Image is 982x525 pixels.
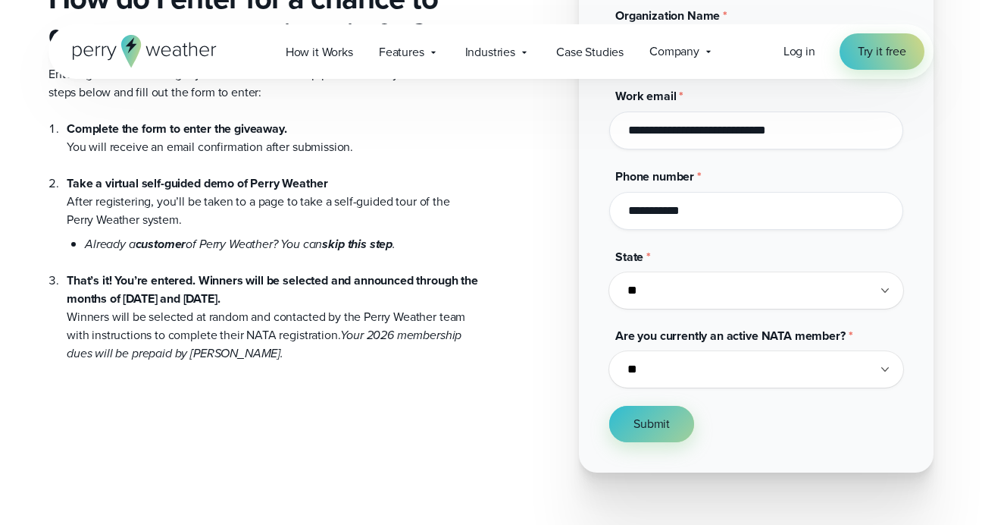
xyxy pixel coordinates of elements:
[67,253,479,363] li: Winners will be selected at random and contacted by the Perry Weather team with instructions to c...
[136,235,186,253] strong: customer
[67,326,461,362] em: Your 2026 membership dues will be prepaid by [PERSON_NAME].
[633,415,670,433] span: Submit
[67,174,327,192] strong: Take a virtual self-guided demo of Perry Weather
[556,43,624,61] span: Case Studies
[85,235,396,253] em: Already a of Perry Weather? You can .
[649,42,699,61] span: Company
[67,120,287,137] strong: Complete the form to enter the giveaway.
[67,120,479,156] li: You will receive an email confirmation after submission.
[615,87,676,105] span: Work email
[615,168,694,185] span: Phone number
[615,248,643,266] span: State
[322,235,392,253] strong: skip this step
[465,43,515,61] span: Industries
[286,43,353,61] span: How it Works
[67,156,479,253] li: After registering, you’ll be taken to a page to take a self-guided tour of the Perry Weather system.
[783,42,815,61] a: Log in
[615,327,846,344] span: Are you currently an active NATA member?
[273,36,366,68] a: How it Works
[858,42,906,61] span: Try it free
[783,42,815,60] span: Log in
[840,33,924,70] a: Try it free
[609,406,694,442] button: Submit
[543,36,636,68] a: Case Studies
[48,65,479,102] p: Entering for a chance to get your NATA membership paid for is easy. Follow the steps below and fi...
[67,272,478,307] strong: That’s it! You’re entered. Winners will be selected and announced through the months of [DATE] an...
[379,43,424,61] span: Features
[615,7,720,24] span: Organization Name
